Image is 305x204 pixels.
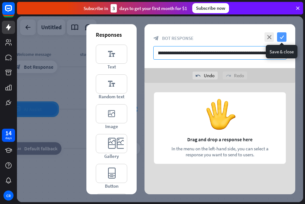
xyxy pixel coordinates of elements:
[162,35,193,41] span: Bot Response
[193,72,218,79] div: Undo
[5,130,12,136] div: 14
[2,129,15,142] a: 14 days
[5,3,24,21] button: Open LiveChat chat widget
[226,73,231,78] i: redo
[264,32,274,42] i: close
[3,191,14,201] div: CR
[192,3,229,13] div: Subscribe now
[196,73,201,78] i: undo
[84,4,187,13] div: Subscribe in days to get your first month for $1
[277,32,286,42] i: check
[111,4,117,13] div: 3
[153,35,159,41] i: block_bot_response
[223,72,247,79] div: Redo
[5,136,12,140] div: days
